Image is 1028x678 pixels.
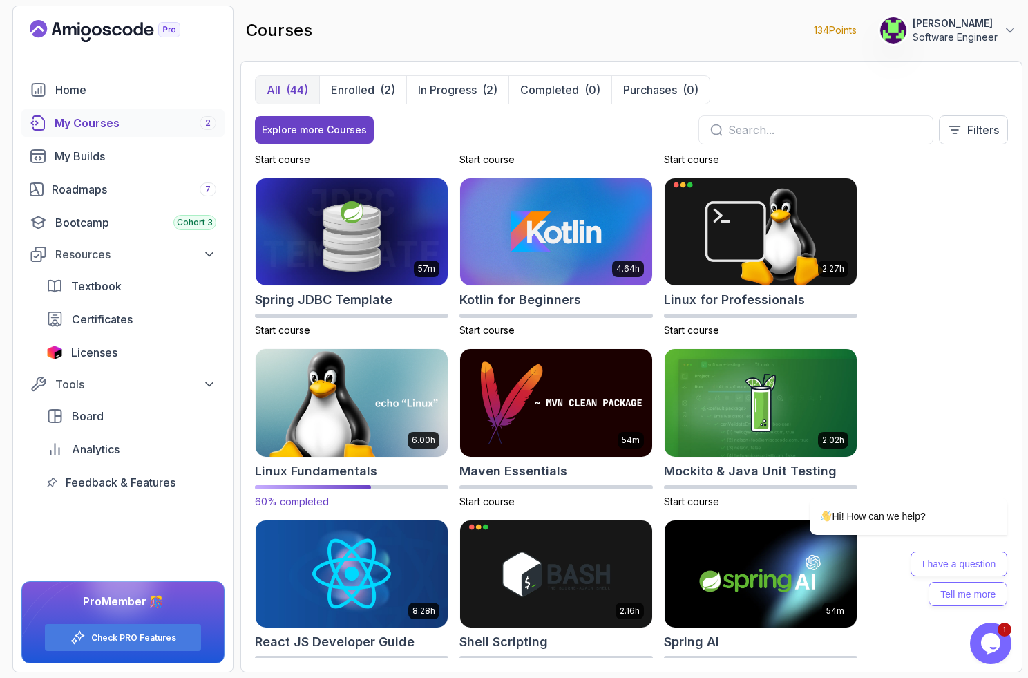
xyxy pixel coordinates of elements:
[256,520,448,628] img: React JS Developer Guide card
[664,153,719,165] span: Start course
[255,324,310,336] span: Start course
[21,142,225,170] a: builds
[459,324,515,336] span: Start course
[72,441,120,458] span: Analytics
[52,181,216,198] div: Roadmaps
[913,17,998,30] p: [PERSON_NAME]
[72,311,133,328] span: Certificates
[460,520,652,628] img: Shell Scripting card
[30,20,212,42] a: Landing page
[406,76,508,104] button: In Progress(2)
[611,76,710,104] button: Purchases(0)
[620,605,640,616] p: 2.16h
[412,605,435,616] p: 8.28h
[970,623,1014,664] iframe: chat widget
[459,632,548,652] h2: Shell Scripting
[21,372,225,397] button: Tools
[55,214,216,231] div: Bootcamp
[255,290,392,310] h2: Spring JDBC Template
[38,402,225,430] a: board
[967,122,999,138] p: Filters
[814,23,857,37] p: 134 Points
[584,82,600,98] div: (0)
[683,82,698,98] div: (0)
[728,122,922,138] input: Search...
[55,115,216,131] div: My Courses
[913,30,998,44] p: Software Engineer
[623,82,677,98] p: Purchases
[879,17,1017,44] button: user profile image[PERSON_NAME]Software Engineer
[55,246,216,263] div: Resources
[46,346,63,359] img: jetbrains icon
[880,17,906,44] img: user profile image
[255,153,310,165] span: Start course
[460,349,652,457] img: Maven Essentials card
[520,82,579,98] p: Completed
[482,82,497,98] div: (2)
[412,435,435,446] p: 6.00h
[38,305,225,333] a: certificates
[91,632,176,643] a: Check PRO Features
[508,76,611,104] button: Completed(0)
[380,82,395,98] div: (2)
[616,263,640,274] p: 4.64h
[205,117,211,129] span: 2
[55,82,216,98] div: Home
[256,178,448,286] img: Spring JDBC Template card
[939,115,1008,144] button: Filters
[72,408,104,424] span: Board
[664,290,805,310] h2: Linux for Professionals
[21,76,225,104] a: home
[38,339,225,366] a: licenses
[267,82,280,98] p: All
[38,272,225,300] a: textbook
[664,632,719,652] h2: Spring AI
[255,632,415,652] h2: React JS Developer Guide
[262,123,367,137] div: Explore more Courses
[256,76,319,104] button: All(44)
[251,346,453,459] img: Linux Fundamentals card
[205,184,211,195] span: 7
[459,496,515,507] span: Start course
[71,344,117,361] span: Licenses
[664,462,837,481] h2: Mockito & Java Unit Testing
[459,153,515,165] span: Start course
[418,263,435,274] p: 57m
[665,178,857,286] img: Linux for Professionals card
[286,82,308,98] div: (44)
[331,82,374,98] p: Enrolled
[622,435,640,446] p: 54m
[38,435,225,463] a: analytics
[665,520,857,628] img: Spring AI card
[418,82,477,98] p: In Progress
[664,324,719,336] span: Start course
[255,462,377,481] h2: Linux Fundamentals
[71,278,122,294] span: Textbook
[55,376,216,393] div: Tools
[319,76,406,104] button: Enrolled(2)
[55,148,216,164] div: My Builds
[38,469,225,496] a: feedback
[255,496,329,507] span: 60% completed
[21,176,225,203] a: roadmaps
[44,623,202,652] button: Check PRO Features
[66,474,175,491] span: Feedback & Features
[21,209,225,236] a: bootcamp
[246,19,312,41] h2: courses
[665,349,857,457] img: Mockito & Java Unit Testing card
[459,462,567,481] h2: Maven Essentials
[460,178,652,286] img: Kotlin for Beginners card
[255,116,374,144] button: Explore more Courses
[177,217,213,228] span: Cohort 3
[459,290,581,310] h2: Kotlin for Beginners
[822,263,844,274] p: 2.27h
[21,242,225,267] button: Resources
[765,373,1014,616] iframe: chat widget
[255,348,448,509] a: Linux Fundamentals card6.00hLinux Fundamentals60% completed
